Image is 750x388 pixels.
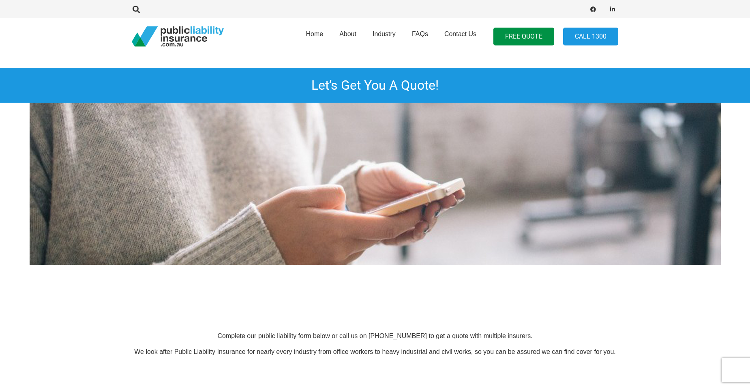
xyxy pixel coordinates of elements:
[30,103,721,265] img: Public liability insurance quote
[306,30,323,37] span: Home
[493,28,554,46] a: FREE QUOTE
[132,347,618,356] p: We look after Public Liability Insurance for nearly every industry from office workers to heavy i...
[364,16,404,57] a: Industry
[563,28,618,46] a: Call 1300
[331,16,364,57] a: About
[607,4,618,15] a: LinkedIn
[298,16,331,57] a: Home
[388,265,428,306] img: protecsure
[404,16,436,57] a: FAQs
[128,6,144,13] a: Search
[436,16,484,57] a: Contact Us
[137,265,178,306] img: zurich
[132,26,224,47] a: pli_logotransparent
[263,265,303,306] img: aig
[638,265,678,306] img: lloyds
[587,4,599,15] a: Facebook
[339,30,356,37] span: About
[13,265,53,306] img: allianz
[412,30,428,37] span: FAQs
[373,30,396,37] span: Industry
[444,30,476,37] span: Contact Us
[132,332,618,341] p: Complete our public liability form below or call us on [PHONE_NUMBER] to get a quote with multipl...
